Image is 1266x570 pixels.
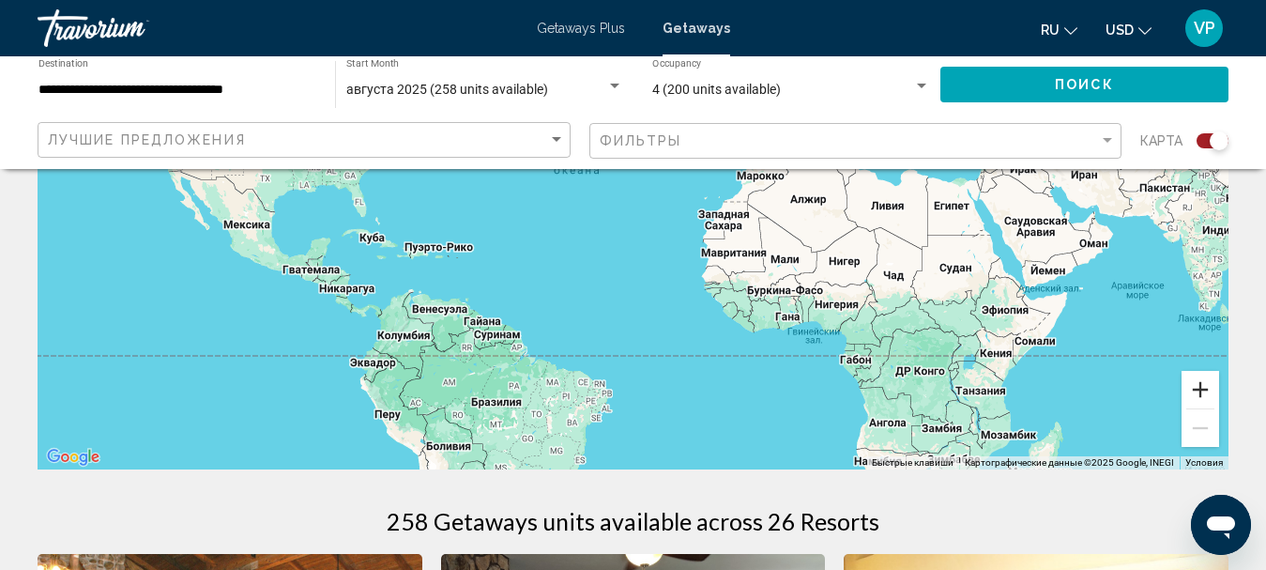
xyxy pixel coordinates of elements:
[1041,16,1077,43] button: Change language
[1180,8,1228,48] button: User Menu
[1182,409,1219,447] button: Уменьшить
[537,21,625,36] a: Getaways Plus
[965,457,1174,468] span: Картографические данные ©2025 Google, INEGI
[38,9,518,47] a: Travorium
[1185,457,1223,468] a: Условия
[652,82,781,97] span: 4 (200 units available)
[48,132,565,148] mat-select: Sort by
[1055,78,1114,93] span: Поиск
[872,456,953,470] button: Быстрые клавиши
[1194,19,1215,38] span: VP
[1191,495,1251,555] iframe: Кнопка запуска окна обмена сообщениями
[600,133,682,148] span: Фильтры
[1041,23,1060,38] span: ru
[42,445,104,470] a: Открыть эту область в Google Картах (в новом окне)
[1106,23,1134,38] span: USD
[1140,128,1182,154] span: карта
[1106,16,1152,43] button: Change currency
[387,507,879,535] h1: 258 Getaways units available across 26 Resorts
[940,67,1228,101] button: Поиск
[42,445,104,470] img: Google
[48,132,246,147] span: Лучшие предложения
[1182,371,1219,408] button: Увеличить
[663,21,730,36] a: Getaways
[589,122,1122,161] button: Filter
[346,82,548,97] span: августа 2025 (258 units available)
